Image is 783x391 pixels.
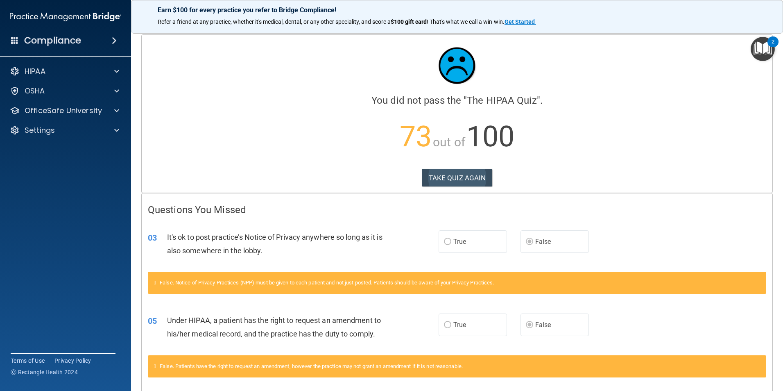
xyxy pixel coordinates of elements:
[10,9,121,25] img: PMB logo
[422,169,493,187] button: TAKE QUIZ AGAIN
[466,120,514,153] span: 100
[160,280,494,286] span: False. Notice of Privacy Practices (NPP) must be given to each patient and not just posted. Patie...
[25,86,45,96] p: OSHA
[10,106,119,116] a: OfficeSafe University
[433,135,465,149] span: out of
[148,233,157,243] span: 03
[25,106,102,116] p: OfficeSafe University
[167,233,382,255] span: It's ok to post practice’s Notice of Privacy anywhere so long as it is also somewhere in the lobby.
[391,18,427,25] strong: $100 gift card
[432,41,482,90] img: sad_face.ecc698e2.jpg
[10,66,119,76] a: HIPAA
[467,95,536,106] span: The HIPAA Quiz
[526,322,533,328] input: False
[148,316,157,326] span: 05
[11,368,78,376] span: Ⓒ Rectangle Health 2024
[158,6,756,14] p: Earn $100 for every practice you refer to Bridge Compliance!
[160,363,463,369] span: False. Patients have the right to request an amendment, however the practice may not grant an ame...
[400,120,432,153] span: 73
[751,37,775,61] button: Open Resource Center, 2 new notifications
[526,239,533,245] input: False
[167,316,381,338] span: Under HIPAA, a patient has the right to request an amendment to his/her medical record, and the p...
[10,125,119,135] a: Settings
[453,321,466,329] span: True
[535,321,551,329] span: False
[148,95,766,106] h4: You did not pass the " ".
[24,35,81,46] h4: Compliance
[54,357,91,365] a: Privacy Policy
[772,42,774,52] div: 2
[505,18,536,25] a: Get Started
[11,357,45,365] a: Terms of Use
[158,18,391,25] span: Refer a friend at any practice, whether it's medical, dental, or any other speciality, and score a
[444,322,451,328] input: True
[427,18,505,25] span: ! That's what we call a win-win.
[444,239,451,245] input: True
[535,238,551,246] span: False
[148,205,766,215] h4: Questions You Missed
[25,66,45,76] p: HIPAA
[10,86,119,96] a: OSHA
[25,125,55,135] p: Settings
[453,238,466,246] span: True
[505,18,535,25] strong: Get Started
